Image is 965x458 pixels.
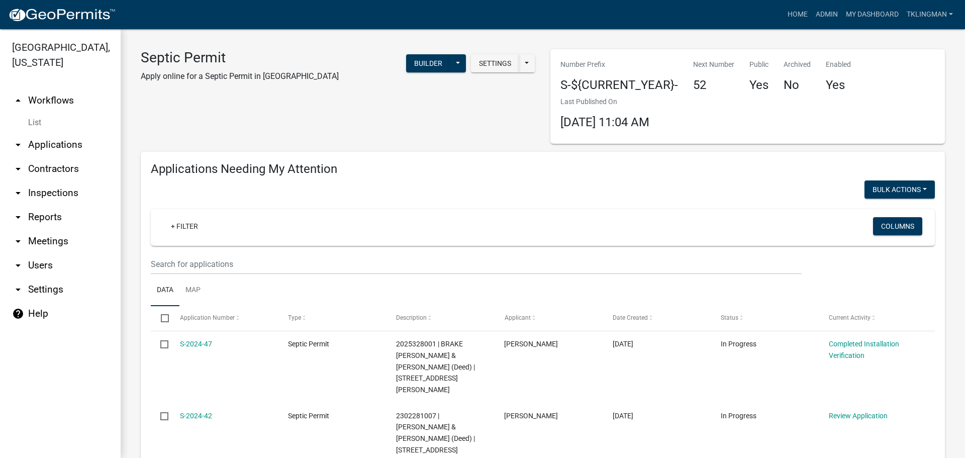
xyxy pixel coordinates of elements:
[749,78,768,93] h4: Yes
[406,54,450,72] button: Builder
[560,115,649,129] span: [DATE] 11:04 AM
[396,314,427,321] span: Description
[504,340,558,348] span: Brody Schneider
[180,340,212,348] a: S-2024-47
[829,340,899,359] a: Completed Installation Verification
[387,306,495,330] datatable-header-cell: Description
[12,284,24,296] i: arrow_drop_down
[163,217,206,235] a: + Filter
[151,162,935,176] h4: Applications Needing My Attention
[288,412,329,420] span: Septic Permit
[873,217,922,235] button: Columns
[693,59,734,70] p: Next Number
[141,49,339,66] h3: Septic Permit
[12,163,24,175] i: arrow_drop_down
[396,412,475,454] span: 2302281007 | NIEHAUS RANDY & KUEHL DANELLE (Deed) | 513 MAIN ST
[12,95,24,107] i: arrow_drop_up
[141,70,339,82] p: Apply online for a Septic Permit in [GEOGRAPHIC_DATA]
[826,59,851,70] p: Enabled
[12,187,24,199] i: arrow_drop_down
[170,306,278,330] datatable-header-cell: Application Number
[179,274,207,307] a: Map
[829,314,871,321] span: Current Activity
[812,5,842,24] a: Admin
[819,306,927,330] datatable-header-cell: Current Activity
[12,259,24,271] i: arrow_drop_down
[613,412,633,420] span: 06/18/2024
[721,412,756,420] span: In Progress
[784,5,812,24] a: Home
[826,78,851,93] h4: Yes
[180,314,235,321] span: Application Number
[603,306,711,330] datatable-header-cell: Date Created
[495,306,603,330] datatable-header-cell: Applicant
[151,306,170,330] datatable-header-cell: Select
[504,412,558,420] span: Kathy Wille
[784,78,811,93] h4: No
[288,340,329,348] span: Septic Permit
[711,306,819,330] datatable-header-cell: Status
[613,314,648,321] span: Date Created
[829,412,888,420] a: Review Application
[693,78,734,93] h4: 52
[864,180,935,199] button: Bulk Actions
[396,340,475,394] span: 2025328001 | BRAKE CHARLES M & ERICA L (Deed) | 33404 LANDAU RD
[12,211,24,223] i: arrow_drop_down
[560,59,678,70] p: Number Prefix
[151,254,802,274] input: Search for applications
[471,54,519,72] button: Settings
[749,59,768,70] p: Public
[613,340,633,348] span: 07/12/2024
[560,78,678,93] h4: S-${CURRENT_YEAR}-
[721,314,738,321] span: Status
[560,97,649,107] p: Last Published On
[12,139,24,151] i: arrow_drop_down
[180,412,212,420] a: S-2024-42
[903,5,957,24] a: tklingman
[278,306,387,330] datatable-header-cell: Type
[504,314,530,321] span: Applicant
[842,5,903,24] a: My Dashboard
[12,308,24,320] i: help
[12,235,24,247] i: arrow_drop_down
[721,340,756,348] span: In Progress
[784,59,811,70] p: Archived
[288,314,301,321] span: Type
[151,274,179,307] a: Data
